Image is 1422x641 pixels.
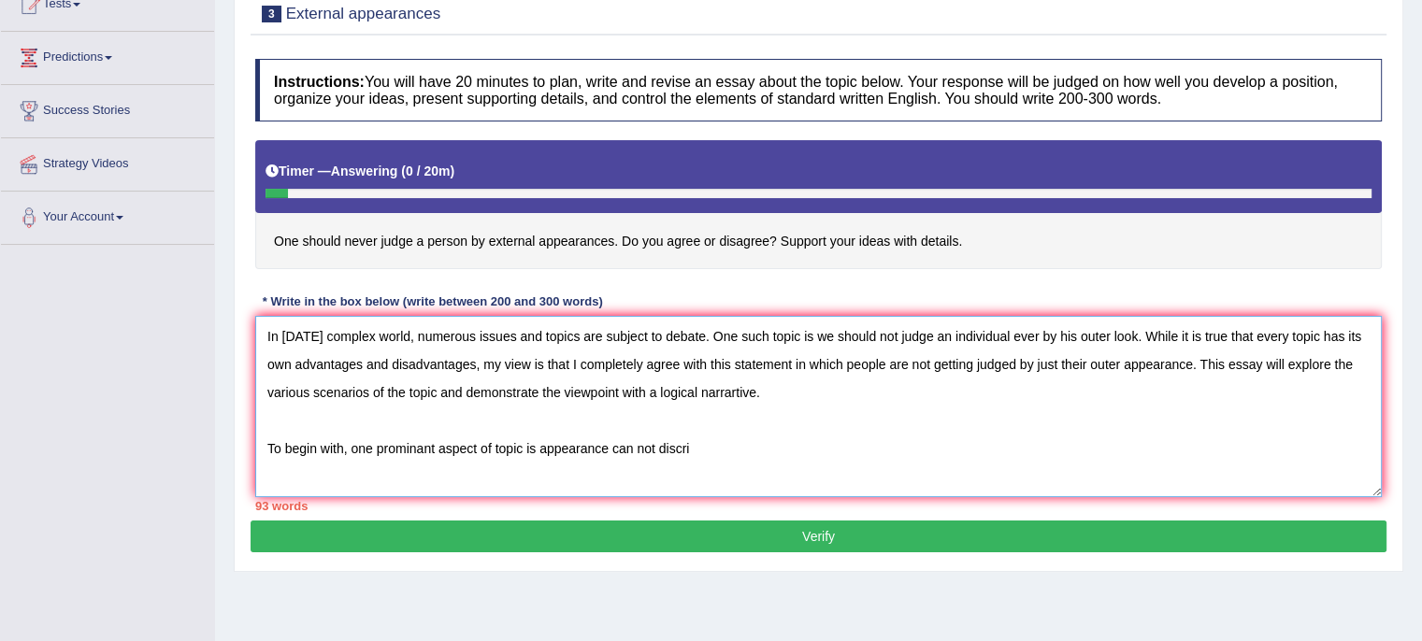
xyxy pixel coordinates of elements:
b: ( [401,164,406,178]
div: * Write in the box below (write between 200 and 300 words) [255,292,610,310]
small: External appearances [286,5,440,22]
a: Success Stories [1,85,214,132]
a: Predictions [1,32,214,78]
b: 0 / 20m [406,164,450,178]
button: Verify [251,520,1386,552]
h5: Timer — [266,164,454,178]
b: Instructions: [274,74,365,90]
h4: You will have 20 minutes to plan, write and revise an essay about the topic below. Your response ... [255,59,1382,121]
b: Answering [331,164,398,178]
a: Strategy Videos [1,138,214,185]
span: 3 [262,6,281,22]
div: 93 words [255,497,1382,515]
b: ) [450,164,454,178]
a: Your Account [1,192,214,238]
